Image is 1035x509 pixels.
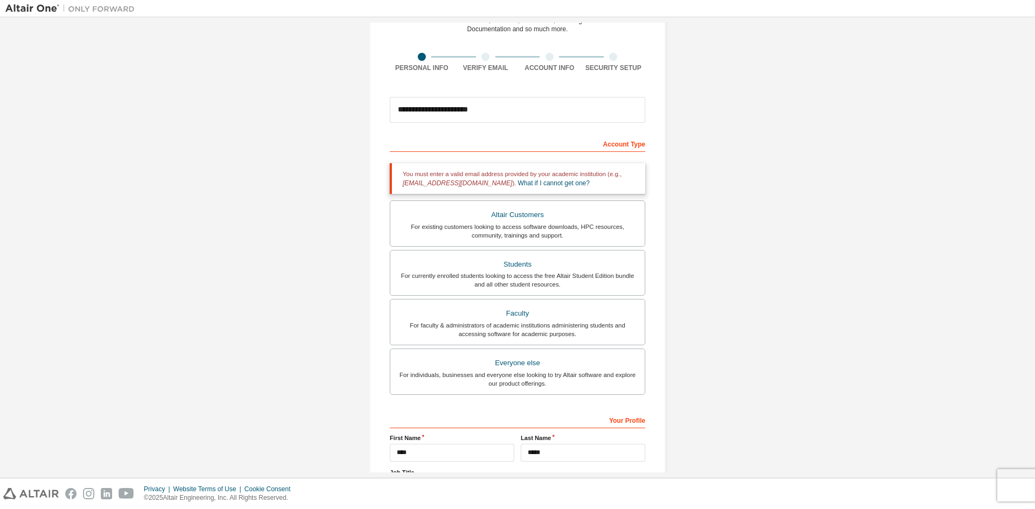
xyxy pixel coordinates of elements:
div: For individuals, businesses and everyone else looking to try Altair software and explore our prod... [397,371,638,388]
img: facebook.svg [65,488,77,499]
img: altair_logo.svg [3,488,59,499]
div: Faculty [397,306,638,321]
div: Personal Info [390,64,454,72]
div: You must enter a valid email address provided by your academic institution (e.g., ). [390,163,645,194]
img: Altair One [5,3,140,14]
div: Website Terms of Use [173,485,244,493]
div: Cookie Consent [244,485,296,493]
div: Account Info [517,64,582,72]
div: Verify Email [454,64,518,72]
label: Job Title [390,468,645,477]
label: First Name [390,434,514,442]
p: © 2025 Altair Engineering, Inc. All Rights Reserved. [144,493,297,503]
span: [EMAIL_ADDRESS][DOMAIN_NAME] [403,179,512,187]
div: Privacy [144,485,173,493]
div: For faculty & administrators of academic institutions administering students and accessing softwa... [397,321,638,338]
a: What if I cannot get one? [518,179,590,187]
img: instagram.svg [83,488,94,499]
img: linkedin.svg [101,488,112,499]
div: Security Setup [582,64,646,72]
div: Altair Customers [397,207,638,222]
div: Everyone else [397,355,638,371]
div: Account Type [390,135,645,152]
div: Students [397,257,638,272]
div: Your Profile [390,411,645,428]
label: Last Name [521,434,645,442]
img: youtube.svg [119,488,134,499]
div: For currently enrolled students looking to access the free Altair Student Edition bundle and all ... [397,271,638,289]
div: For Free Trials, Licenses, Downloads, Learning & Documentation and so much more. [447,16,589,33]
div: For existing customers looking to access software downloads, HPC resources, community, trainings ... [397,222,638,240]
